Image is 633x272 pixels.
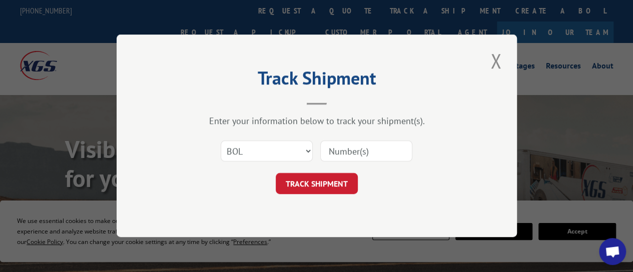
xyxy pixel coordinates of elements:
div: Enter your information below to track your shipment(s). [167,115,467,127]
h2: Track Shipment [167,71,467,90]
button: TRACK SHIPMENT [276,173,358,194]
input: Number(s) [320,141,412,162]
button: Close modal [487,47,504,74]
a: Open chat [599,238,626,265]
